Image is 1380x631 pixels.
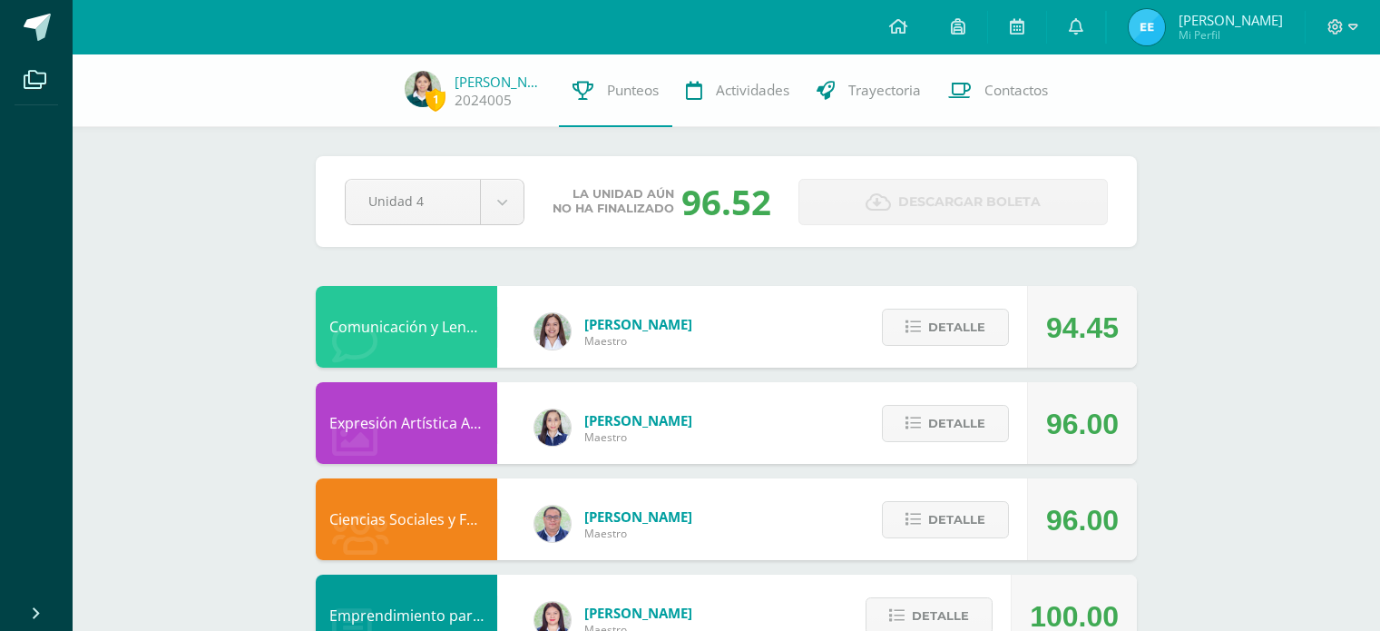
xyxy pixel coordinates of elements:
a: [PERSON_NAME] [455,73,545,91]
span: [PERSON_NAME] [584,315,692,333]
img: c1c1b07ef08c5b34f56a5eb7b3c08b85.png [534,506,571,542]
span: Unidad 4 [368,180,457,222]
a: Actividades [672,54,803,127]
div: 94.45 [1046,287,1119,369]
span: Maestro [584,333,692,349]
span: Trayectoria [848,81,921,100]
a: 2024005 [455,91,512,110]
span: [PERSON_NAME] [584,411,692,429]
span: Maestro [584,526,692,541]
img: cd536c4fce2dba6644e2e245d60057c8.png [1129,9,1165,45]
a: Contactos [935,54,1062,127]
span: Actividades [716,81,789,100]
span: Mi Perfil [1179,27,1283,43]
a: Punteos [559,54,672,127]
div: 96.00 [1046,383,1119,465]
span: Descargar boleta [898,180,1041,224]
div: 96.52 [681,178,771,225]
span: Detalle [928,503,985,537]
span: La unidad aún no ha finalizado [553,187,674,216]
button: Detalle [882,309,1009,346]
div: Comunicación y Lenguaje, Inglés [316,286,497,368]
div: Expresión Artística ARTES PLÁSTICAS [316,382,497,464]
span: Punteos [607,81,659,100]
div: 96.00 [1046,479,1119,561]
a: Unidad 4 [346,180,524,224]
img: 360951c6672e02766e5b7d72674f168c.png [534,409,571,446]
span: [PERSON_NAME] [1179,11,1283,29]
span: Detalle [928,311,985,344]
button: Detalle [882,405,1009,442]
span: Detalle [928,407,985,440]
span: Maestro [584,429,692,445]
img: 9a9703091ec26d7c5ea524547f38eb46.png [405,71,441,107]
img: acecb51a315cac2de2e3deefdb732c9f.png [534,313,571,350]
span: [PERSON_NAME] [584,604,692,622]
a: Trayectoria [803,54,935,127]
button: Detalle [882,501,1009,538]
span: 1 [426,88,445,111]
span: Contactos [984,81,1048,100]
div: Ciencias Sociales y Formación Ciudadana [316,478,497,560]
span: [PERSON_NAME] [584,508,692,526]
